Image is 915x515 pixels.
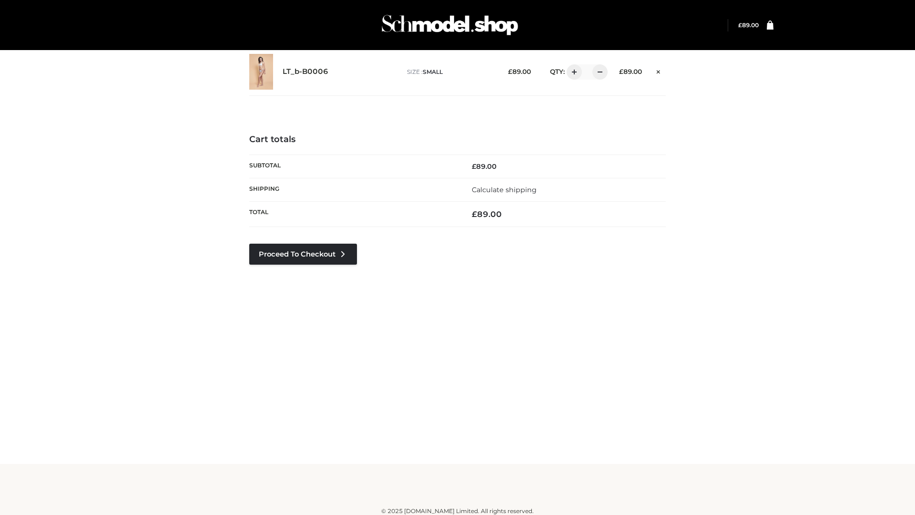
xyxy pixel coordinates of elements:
a: £89.00 [738,21,759,29]
bdi: 89.00 [508,68,531,75]
a: Calculate shipping [472,185,537,194]
bdi: 89.00 [619,68,642,75]
a: LT_b-B0006 [283,67,328,76]
img: Schmodel Admin 964 [378,6,521,44]
bdi: 89.00 [472,209,502,219]
a: Remove this item [651,64,666,77]
span: £ [738,21,742,29]
span: £ [619,68,623,75]
span: £ [472,209,477,219]
bdi: 89.00 [738,21,759,29]
p: size : [407,68,493,76]
th: Subtotal [249,154,457,178]
th: Total [249,202,457,227]
h4: Cart totals [249,134,666,145]
div: QTY: [540,64,604,80]
span: £ [508,68,512,75]
span: SMALL [423,68,443,75]
img: LT_b-B0006 - SMALL [249,54,273,90]
bdi: 89.00 [472,162,497,171]
a: Proceed to Checkout [249,244,357,265]
span: £ [472,162,476,171]
th: Shipping [249,178,457,201]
